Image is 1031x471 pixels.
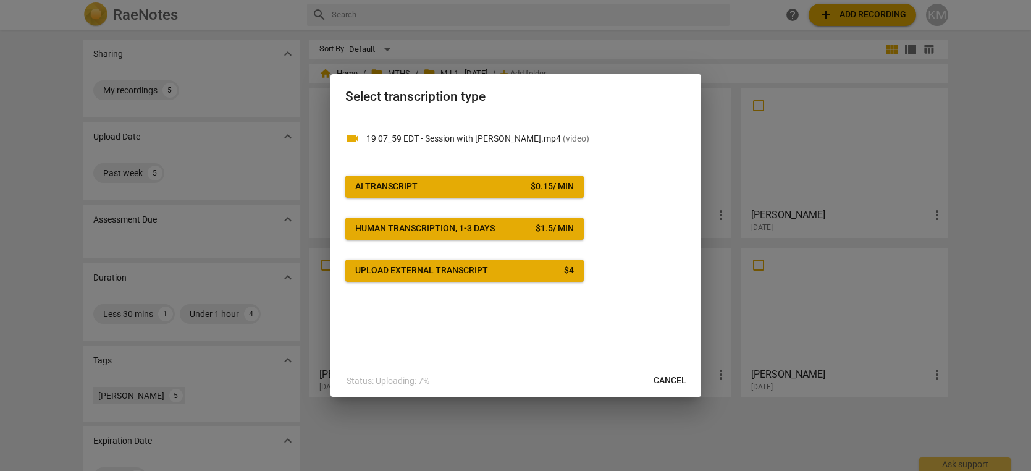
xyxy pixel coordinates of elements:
span: videocam [345,131,360,146]
div: $ 0.15 / min [531,180,574,193]
div: $ 1.5 / min [536,223,574,235]
button: Human transcription, 1-3 days$1.5/ min [345,218,584,240]
div: AI Transcript [355,180,418,193]
h2: Select transcription type [345,89,686,104]
span: ( video ) [563,134,589,143]
div: Upload external transcript [355,265,488,277]
p: Status: Uploading: 7% [347,375,429,388]
button: Upload external transcript$4 [345,260,584,282]
div: $ 4 [564,265,574,277]
div: Human transcription, 1-3 days [355,223,495,235]
button: Cancel [644,370,696,392]
button: AI Transcript$0.15/ min [345,176,584,198]
span: Cancel [654,375,686,387]
p: 19 07_59 EDT - Session with Gabby.mp4(video) [366,132,686,145]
